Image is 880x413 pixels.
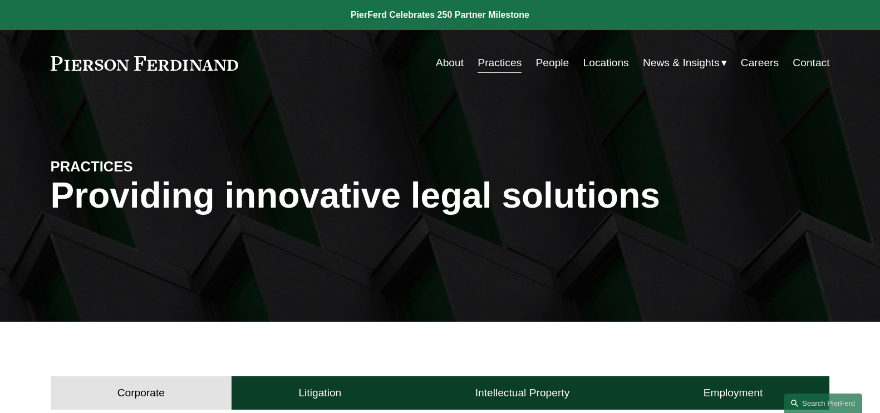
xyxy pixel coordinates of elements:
[51,175,830,216] h1: Providing innovative legal solutions
[643,53,720,73] span: News & Insights
[643,52,727,73] a: folder dropdown
[536,52,569,73] a: People
[298,386,341,400] h4: Litigation
[51,158,245,175] h4: PRACTICES
[478,52,522,73] a: Practices
[583,52,629,73] a: Locations
[475,386,570,400] h4: Intellectual Property
[704,386,763,400] h4: Employment
[741,52,779,73] a: Careers
[793,52,829,73] a: Contact
[117,386,165,400] h4: Corporate
[436,52,464,73] a: About
[784,394,862,413] a: Search this site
